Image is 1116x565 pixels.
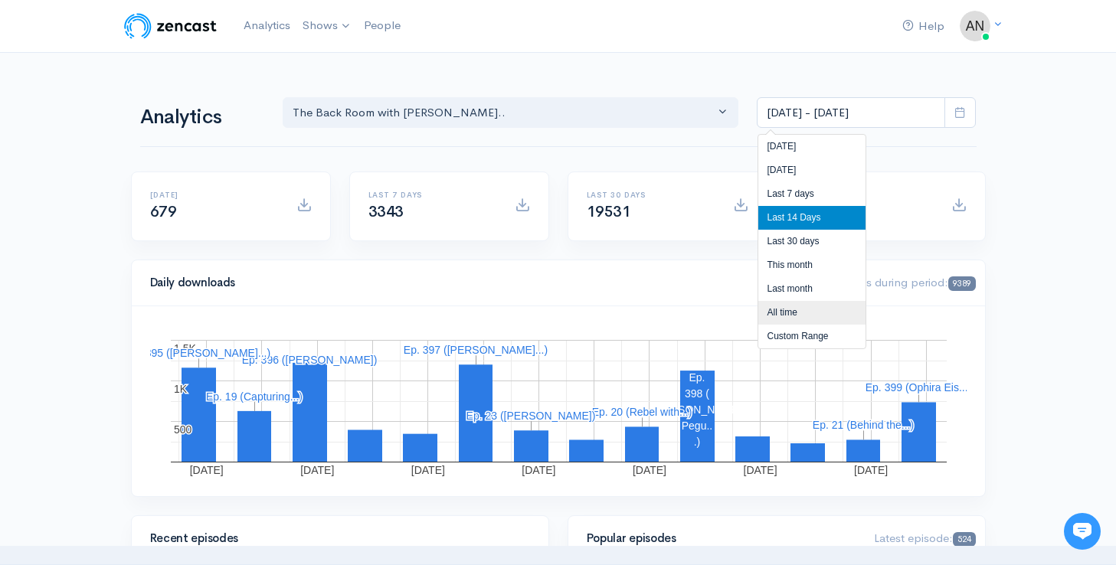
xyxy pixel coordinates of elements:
[174,342,196,354] text: 1.5K
[812,419,913,431] text: Ep. 21 (Behind the...)
[587,532,856,545] h4: Popular episodes
[812,275,975,289] span: Downloads during period:
[874,531,975,545] span: Latest episode:
[140,106,264,129] h1: Analytics
[758,135,866,158] li: [DATE]
[283,97,739,129] button: The Back Room with Andy O...
[587,191,715,199] h6: Last 30 days
[21,263,286,281] p: Find an answer quickly
[126,347,270,359] text: Ep. 395 ([PERSON_NAME]...)
[758,158,866,182] li: [DATE]
[241,353,377,365] text: Ep. 396 ([PERSON_NAME])
[758,230,866,253] li: Last 30 days
[368,191,496,199] h6: Last 7 days
[411,464,444,476] text: [DATE]
[948,276,975,291] span: 9389
[758,277,866,301] li: Last month
[758,253,866,277] li: This month
[44,288,273,318] input: Search articles
[24,203,283,234] button: New conversation
[743,464,777,476] text: [DATE]
[1064,513,1101,550] iframe: gist-messenger-bubble-iframe
[23,102,283,175] h2: Just let us know if you need anything and we'll be happy to help! 🙂
[174,423,192,436] text: 500
[300,464,334,476] text: [DATE]
[960,11,990,41] img: ...
[896,10,951,43] a: Help
[466,410,595,422] text: Ep. 23 ([PERSON_NAME])
[693,436,700,448] text: .)
[591,406,692,418] text: Ep. 20 (Rebel with...)
[368,202,404,221] span: 3343
[587,202,631,221] span: 19531
[403,344,547,356] text: Ep. 397 ([PERSON_NAME]...)
[293,104,715,122] div: The Back Room with [PERSON_NAME]..
[632,464,666,476] text: [DATE]
[805,191,933,199] h6: All time
[758,182,866,206] li: Last 7 days
[237,9,296,42] a: Analytics
[189,464,223,476] text: [DATE]
[23,74,283,99] h1: Hi 👋
[758,206,866,230] li: Last 14 Days
[122,11,219,41] img: ZenCast Logo
[522,464,555,476] text: [DATE]
[358,9,407,42] a: People
[205,390,302,402] text: Ep. 19 (Capturing...)
[296,9,358,43] a: Shows
[150,191,278,199] h6: [DATE]
[689,371,705,384] text: Ep.
[757,97,945,129] input: analytics date range selector
[150,532,521,545] h4: Recent episodes
[865,381,971,394] text: Ep. 399 (Ophira Eis...)
[150,276,794,289] h4: Daily downloads
[758,325,866,348] li: Custom Range
[150,325,967,478] svg: A chart.
[174,383,188,395] text: 1K
[854,464,888,476] text: [DATE]
[150,202,177,221] span: 679
[953,532,975,547] span: 524
[653,403,741,416] text: [PERSON_NAME]
[99,212,184,224] span: New conversation
[758,301,866,325] li: All time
